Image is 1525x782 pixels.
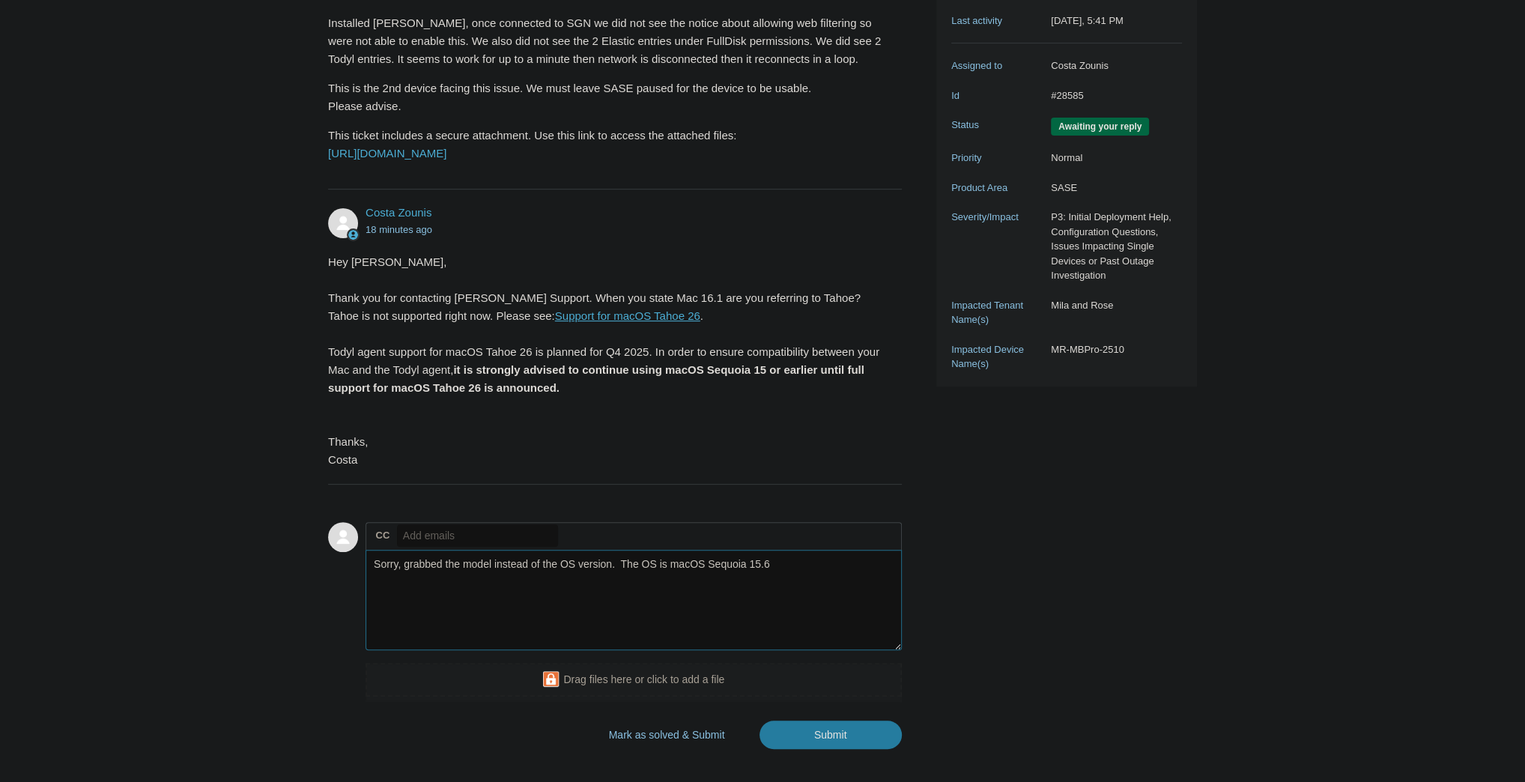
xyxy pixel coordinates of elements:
[366,550,902,651] textarea: Add your reply
[1043,151,1182,166] dd: Normal
[951,13,1043,28] dt: Last activity
[951,118,1043,133] dt: Status
[951,151,1043,166] dt: Priority
[951,210,1043,225] dt: Severity/Impact
[1051,118,1149,136] span: We are waiting for you to respond
[366,206,431,219] a: Costa Zounis
[951,58,1043,73] dt: Assigned to
[951,298,1043,327] dt: Impacted Tenant Name(s)
[951,181,1043,195] dt: Product Area
[951,88,1043,103] dt: Id
[366,224,432,235] time: 10/01/2025, 17:41
[328,127,887,163] p: This ticket includes a secure attachment. Use this link to access the attached files:
[1043,88,1182,103] dd: #28585
[1043,58,1182,73] dd: Costa Zounis
[376,524,390,547] label: CC
[1043,210,1182,283] dd: P3: Initial Deployment Help, Configuration Questions, Issues Impacting Single Devices or Past Out...
[1051,15,1124,26] time: 10/01/2025, 17:41
[951,342,1043,372] dt: Impacted Device Name(s)
[328,363,864,394] strong: it is strongly advised to continue using macOS Sequoia 15 or earlier until full support for macOS...
[760,721,902,749] input: Submit
[589,721,745,749] button: Mark as solved & Submit
[1043,342,1182,357] dd: MR-MBPro-2510
[328,14,887,68] p: Installed [PERSON_NAME], once connected to SGN we did not see the notice about allowing web filte...
[1043,181,1182,195] dd: SASE
[397,524,558,547] input: Add emails
[328,253,887,469] div: Hey [PERSON_NAME], Thank you for contacting [PERSON_NAME] Support. When you state Mac 16.1 are yo...
[555,309,700,322] a: Support for macOS Tahoe 26
[328,79,887,115] p: This is the 2nd device facing this issue. We must leave SASE paused for the device to be usable. ...
[1043,298,1182,313] dd: Mila and Rose
[328,147,446,160] a: [URL][DOMAIN_NAME]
